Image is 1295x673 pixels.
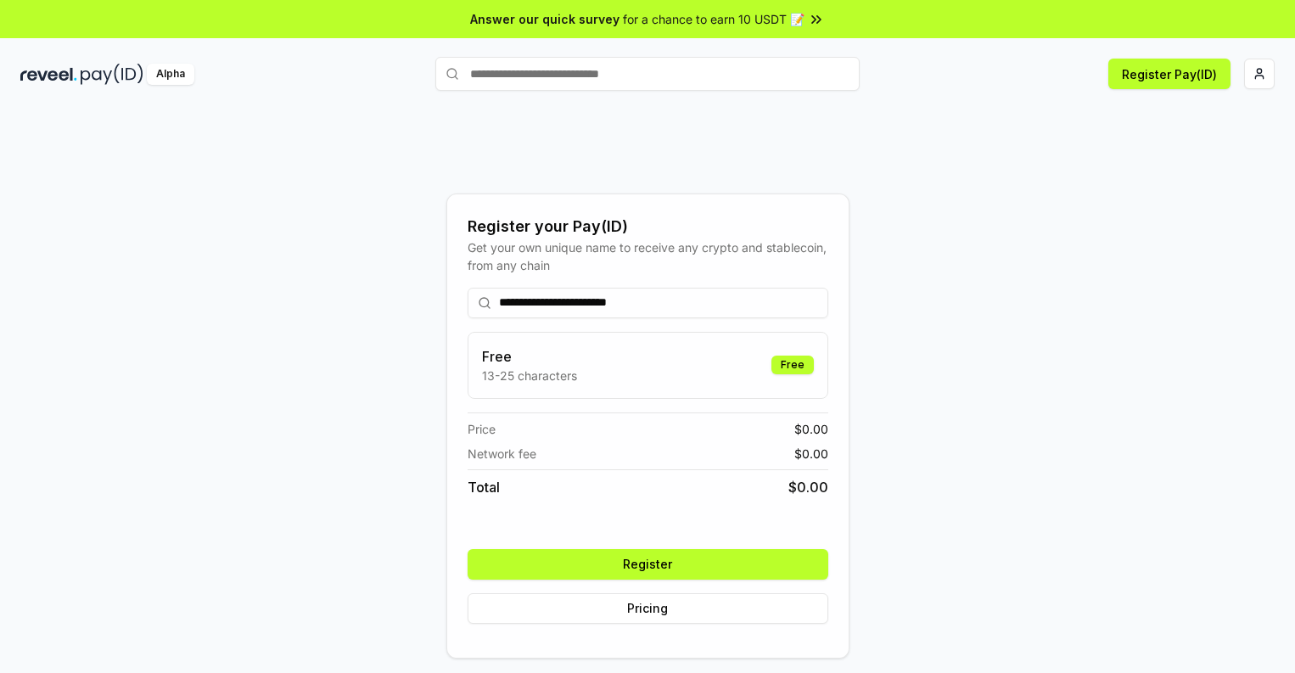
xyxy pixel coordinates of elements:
[623,10,804,28] span: for a chance to earn 10 USDT 📝
[794,445,828,463] span: $ 0.00
[1108,59,1231,89] button: Register Pay(ID)
[147,64,194,85] div: Alpha
[470,10,619,28] span: Answer our quick survey
[482,346,577,367] h3: Free
[468,215,828,238] div: Register your Pay(ID)
[81,64,143,85] img: pay_id
[468,238,828,274] div: Get your own unique name to receive any crypto and stablecoin, from any chain
[468,549,828,580] button: Register
[468,420,496,438] span: Price
[468,445,536,463] span: Network fee
[468,477,500,497] span: Total
[794,420,828,438] span: $ 0.00
[20,64,77,85] img: reveel_dark
[482,367,577,384] p: 13-25 characters
[468,593,828,624] button: Pricing
[788,477,828,497] span: $ 0.00
[771,356,814,374] div: Free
